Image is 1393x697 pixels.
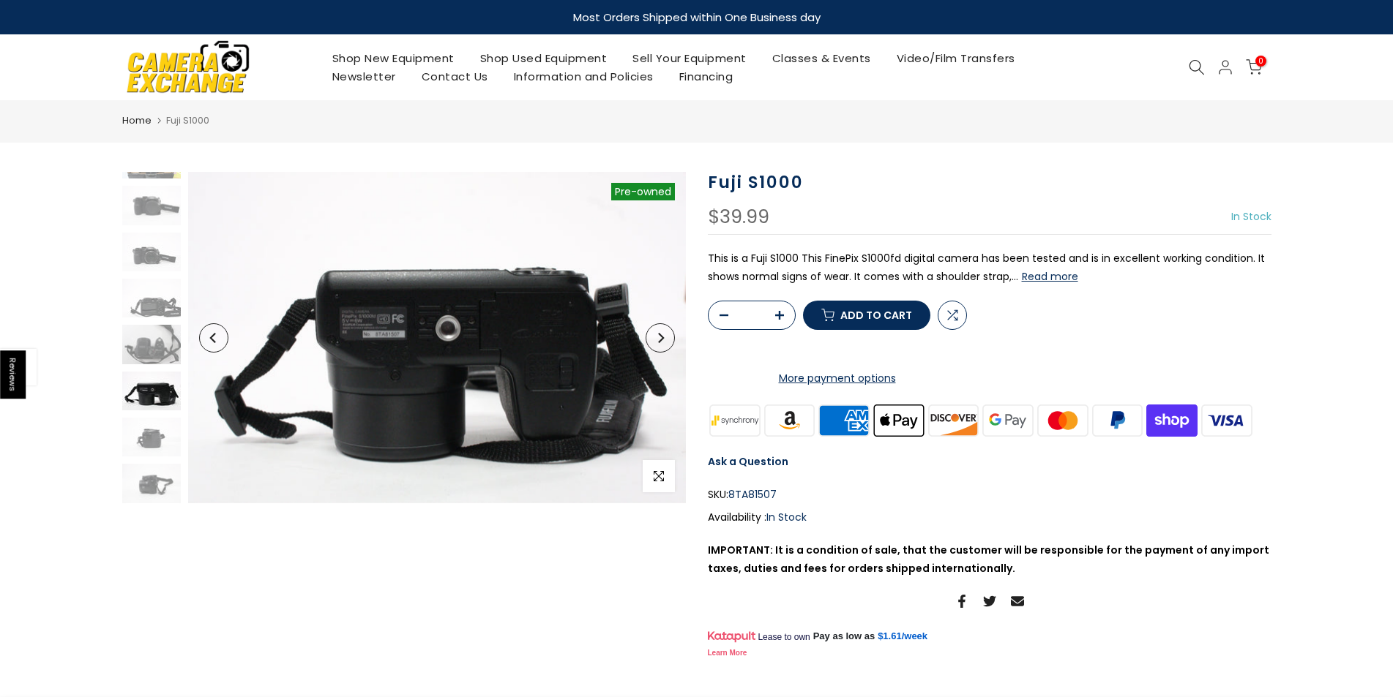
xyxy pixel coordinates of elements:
[408,67,501,86] a: Contact Us
[813,630,875,643] span: Pay as low as
[803,301,930,330] button: Add to cart
[122,418,181,456] img: Fuji S1000 Unclassified Fuji 8TA81507
[319,49,467,67] a: Shop New Equipment
[728,486,777,504] span: 8TA81507
[122,372,181,410] img: Fuji S1000 Unclassified Fuji 8TA81507
[708,208,769,227] div: $39.99
[708,172,1271,193] h1: Fuji S1000
[1011,592,1024,610] a: Share on Email
[708,649,747,657] a: Learn More
[122,464,181,502] img: Fuji S1000 Unclassified Fuji 8TA81507
[926,402,981,438] img: discover
[708,402,763,438] img: synchrony
[708,454,788,469] a: Ask a Question
[1231,209,1271,224] span: In Stock
[983,592,996,610] a: Share on Twitter
[762,402,817,438] img: amazon payments
[766,510,807,524] span: In Stock
[666,67,746,86] a: Financing
[1145,402,1200,438] img: shopify pay
[817,402,872,438] img: american express
[1255,56,1266,67] span: 0
[884,49,1028,67] a: Video/Film Transfers
[708,249,1271,286] p: This is a Fuji S1000 This FinePix S1000fd digital camera has been tested and is in excellent work...
[122,113,152,128] a: Home
[981,402,1036,438] img: google pay
[1090,402,1145,438] img: paypal
[871,402,926,438] img: apple pay
[188,172,686,503] img: Fuji S1000 Unclassified Fuji 8TA81507
[708,543,1269,576] strong: IMPORTANT: It is a condition of sale, that the customer will be responsible for the payment of an...
[501,67,666,86] a: Information and Policies
[878,630,927,643] a: $1.61/week
[1246,59,1262,75] a: 0
[708,486,1271,504] div: SKU:
[1022,270,1078,283] button: Read more
[122,186,181,225] img: Fuji S1000 Unclassified Fuji 8TA81507
[708,508,1271,527] div: Availability :
[166,113,209,127] span: Fuji S1000
[646,323,675,353] button: Next
[1035,402,1090,438] img: master
[199,323,228,353] button: Previous
[1199,402,1254,438] img: visa
[620,49,760,67] a: Sell Your Equipment
[708,369,967,388] a: More payment options
[122,233,181,271] img: Fuji S1000 Unclassified Fuji 8TA81507
[319,67,408,86] a: Newsletter
[758,631,810,643] span: Lease to own
[759,49,884,67] a: Classes & Events
[573,10,821,25] strong: Most Orders Shipped within One Business day
[122,325,181,363] img: Fuji S1000 Unclassified Fuji 8TA81507
[840,310,912,320] span: Add to cart
[122,279,181,317] img: Fuji S1000 Unclassified Fuji 8TA81507
[467,49,620,67] a: Shop Used Equipment
[955,592,968,610] a: Share on Facebook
